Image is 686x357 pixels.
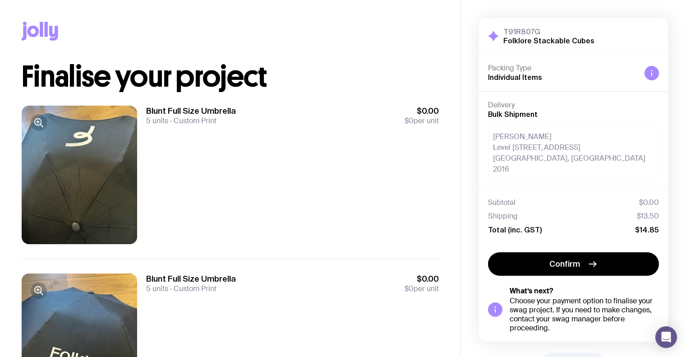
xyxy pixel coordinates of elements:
h3: T91R807G [503,27,594,36]
h1: Finalise your project [22,62,439,91]
span: $0.00 [405,106,439,116]
span: $0 [405,116,414,125]
h4: Packing Type [488,64,637,73]
span: Subtotal [488,198,516,207]
h4: Delivery [488,101,659,110]
span: Custom Print [168,284,216,293]
button: Confirm [488,252,659,276]
div: Choose your payment option to finalise your swag project. If you need to make changes, contact yo... [510,297,659,333]
span: 5 units [146,116,168,125]
span: per unit [405,116,439,125]
span: Shipping [488,212,518,221]
h3: Blunt Full Size Umbrella [146,106,236,116]
span: $0 [405,284,414,293]
span: Confirm [549,259,580,269]
span: Individual Items [488,73,542,81]
h5: What’s next? [510,287,659,296]
span: 5 units [146,284,168,293]
span: $0.00 [405,274,439,284]
div: Open Intercom Messenger [655,326,677,348]
span: Custom Print [168,116,216,125]
span: $13.50 [637,212,659,221]
h2: Folklore Stackable Cubes [503,36,594,45]
span: Total (inc. GST) [488,225,542,234]
span: per unit [405,284,439,293]
span: $14.85 [635,225,659,234]
span: $0.00 [639,198,659,207]
span: Bulk Shipment [488,110,538,118]
h3: Blunt Full Size Umbrella [146,274,236,284]
div: [PERSON_NAME] Level [STREET_ADDRESS] [GEOGRAPHIC_DATA], [GEOGRAPHIC_DATA] 2016 [488,126,659,180]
